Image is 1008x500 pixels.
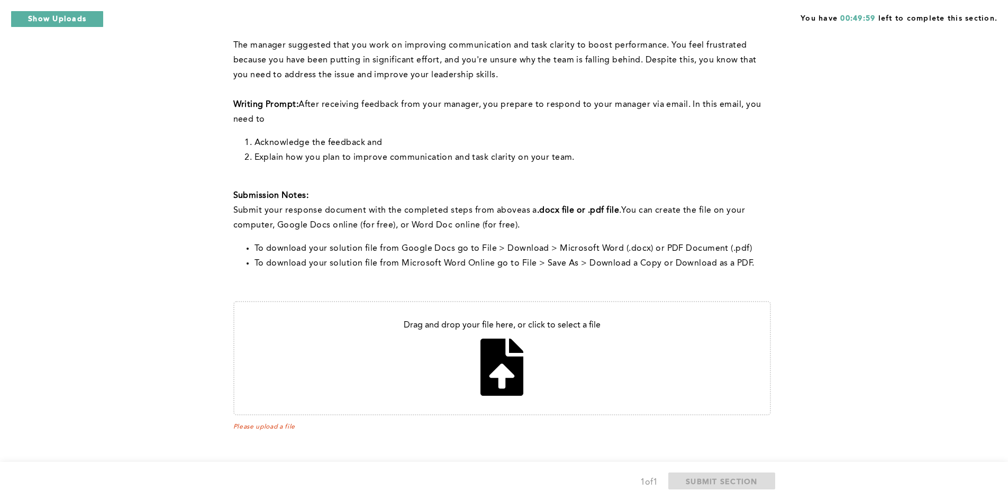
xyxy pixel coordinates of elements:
strong: Writing Prompt [233,101,296,109]
span: Acknowledge the feedback and [255,139,383,147]
span: You have left to complete this section. [801,11,997,24]
p: with the completed steps from above You can create the file on your computer, Google Docs online ... [233,203,771,233]
strong: Submission Notes: [233,192,308,200]
span: After receiving feedback from your manager, you prepare to respond to your manager via email. In ... [233,101,764,124]
span: 00:49:59 [840,15,875,22]
span: as a [522,206,537,215]
strong: .docx file or .pdf file [537,206,619,215]
li: To download your solution file from Microsoft Word Online go to File > Save As > Download a Copy ... [255,256,771,271]
button: SUBMIT SECTION [668,472,775,489]
span: . [619,206,621,215]
span: Explain how you plan to improve communication and task clarity on your team. [255,153,575,162]
span: The manager suggested that you work on improving communication and task clarity to boost performa... [233,41,759,79]
span: Please upload a file [233,423,771,431]
li: To download your solution file from Google Docs go to File > Download > Microsoft Word (.docx) or... [255,241,771,256]
span: Submit your response document [233,206,369,215]
button: Show Uploads [11,11,104,28]
strong: : [296,101,298,109]
div: 1 of 1 [640,475,658,490]
span: SUBMIT SECTION [686,476,758,486]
